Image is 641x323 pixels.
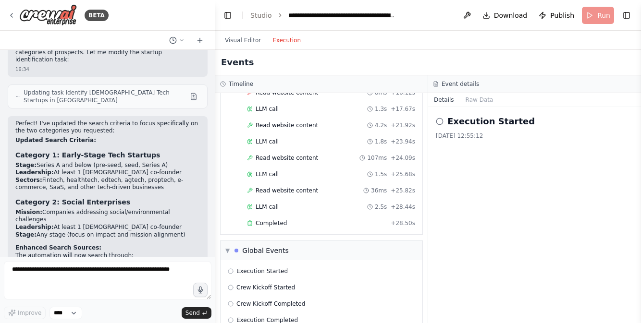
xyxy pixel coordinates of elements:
strong: Stage: [15,231,37,238]
button: Details [428,93,460,107]
button: Hide left sidebar [221,9,234,22]
li: Series A and below (pre-seed, seed, Series A) [15,162,200,169]
span: + 17.67s [391,105,415,113]
div: BETA [85,10,109,21]
button: Click to speak your automation idea [193,283,208,297]
span: Read website content [256,154,318,162]
button: Visual Editor [219,35,267,46]
img: Logo [19,4,77,26]
h2: Events [221,56,254,69]
strong: Category 1: Early-Stage Tech Startups [15,151,160,159]
span: 36ms [371,187,387,194]
span: 107ms [367,154,387,162]
strong: Leadership: [15,224,54,230]
li: At least 1 [DEMOGRAPHIC_DATA] co-founder [15,169,200,177]
span: Updating task Identify [DEMOGRAPHIC_DATA] Tech Startups in [GEOGRAPHIC_DATA] [24,89,186,104]
span: + 28.50s [391,219,415,227]
strong: Stage: [15,162,37,168]
span: 1.5s [375,170,387,178]
div: Global Events [242,246,289,255]
p: I'll update the search criteria to focus on these two specific categories of prospects. Let me mo... [15,41,200,64]
span: Download [494,11,528,20]
button: Show right sidebar [620,9,633,22]
strong: Updated Search Criteria: [15,137,96,144]
p: The automation will now search through: [15,252,200,260]
li: Companies addressing social/environmental challenges [15,209,200,224]
span: 1.8s [375,138,387,145]
span: + 25.82s [391,187,415,194]
span: ▼ [225,247,230,254]
strong: Category 2: Social Enterprises [15,198,130,206]
span: Read website content [256,121,318,129]
button: Send [182,307,211,319]
span: + 21.92s [391,121,415,129]
span: LLM call [256,203,279,211]
span: Completed [256,219,287,227]
div: [DATE] 12:55:12 [436,132,633,140]
span: 1.3s [375,105,387,113]
span: Send [185,309,200,317]
button: Switch to previous chat [165,35,188,46]
span: + 23.94s [391,138,415,145]
span: 2.5s [375,203,387,211]
li: At least 1 [DEMOGRAPHIC_DATA] co-founder [15,224,200,231]
button: Download [479,7,531,24]
span: + 25.68s [391,170,415,178]
h3: Timeline [229,80,253,88]
strong: Enhanced Search Sources: [15,244,101,251]
span: + 28.44s [391,203,415,211]
span: LLM call [256,138,279,145]
strong: Mission: [15,209,42,215]
button: Execution [267,35,307,46]
span: + 24.09s [391,154,415,162]
p: Perfect! I've updated the search criteria to focus specifically on the two categories you requested: [15,120,200,135]
div: 16:34 [15,66,200,73]
button: Start a new chat [192,35,208,46]
span: 4.2s [375,121,387,129]
strong: Sectors: [15,177,42,183]
a: Studio [250,12,272,19]
li: Fintech, healthtech, edtech, agtech, proptech, e-commerce, SaaS, and other tech-driven businesses [15,177,200,191]
h2: Execution Started [447,115,535,128]
span: Publish [550,11,574,20]
span: Crew Kickoff Completed [236,300,305,308]
nav: breadcrumb [250,11,396,20]
li: Any stage (focus on impact and mission alignment) [15,231,200,239]
strong: Leadership: [15,169,54,176]
h3: Event details [442,80,479,88]
span: Crew Kickoff Started [236,284,295,291]
button: Publish [535,7,578,24]
button: Raw Data [460,93,499,107]
span: LLM call [256,170,279,178]
span: Improve [18,309,41,317]
span: Execution Started [236,267,288,275]
button: Improve [4,307,46,319]
span: LLM call [256,105,279,113]
span: Read website content [256,187,318,194]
